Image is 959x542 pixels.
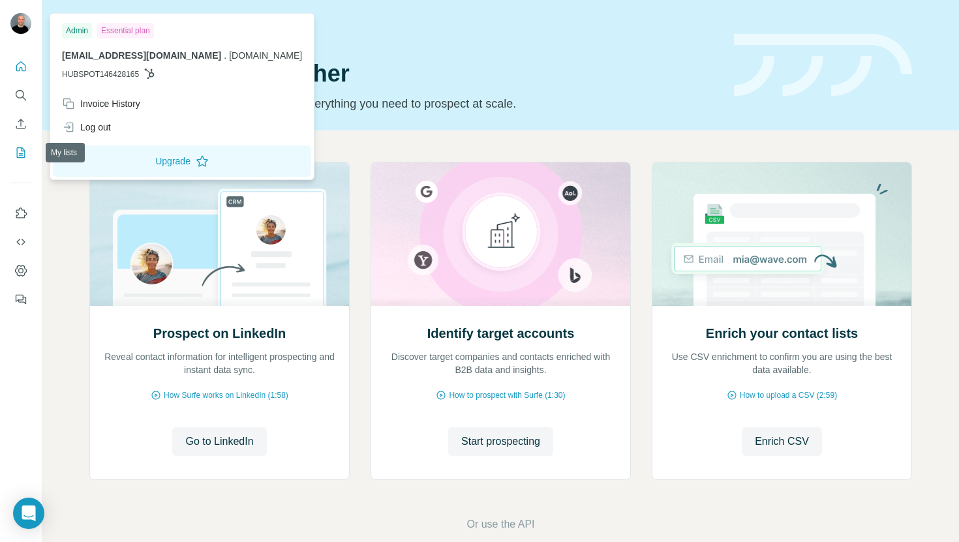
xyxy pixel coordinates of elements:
img: Avatar [10,13,31,34]
div: Quick start [89,24,718,37]
span: HUBSPOT146428165 [62,68,139,80]
img: Identify target accounts [371,162,631,306]
button: Enrich CSV [742,427,822,456]
h2: Enrich your contact lists [706,324,858,342]
button: Upgrade [53,145,311,177]
p: Pick your starting point and we’ll provide everything you need to prospect at scale. [89,95,718,113]
button: Use Surfe API [10,230,31,254]
button: Enrich CSV [10,112,31,136]
div: Invoice History [62,97,140,110]
div: Admin [62,23,92,38]
div: Log out [62,121,111,134]
p: Use CSV enrichment to confirm you are using the best data available. [665,350,898,376]
p: Reveal contact information for intelligent prospecting and instant data sync. [103,350,336,376]
button: My lists [10,141,31,164]
h2: Identify target accounts [427,324,575,342]
button: Use Surfe on LinkedIn [10,202,31,225]
button: Quick start [10,55,31,78]
button: Search [10,83,31,107]
h1: Let’s prospect together [89,61,718,87]
span: Enrich CSV [755,434,809,449]
span: [DOMAIN_NAME] [229,50,302,61]
span: Go to LinkedIn [185,434,253,449]
p: Discover target companies and contacts enriched with B2B data and insights. [384,350,617,376]
span: How to prospect with Surfe (1:30) [449,389,565,401]
div: Open Intercom Messenger [13,498,44,529]
span: How Surfe works on LinkedIn (1:58) [164,389,288,401]
span: [EMAIL_ADDRESS][DOMAIN_NAME] [62,50,221,61]
img: Enrich your contact lists [652,162,912,306]
button: Start prospecting [448,427,553,456]
span: How to upload a CSV (2:59) [740,389,837,401]
button: Feedback [10,288,31,311]
button: Dashboard [10,259,31,282]
button: Or use the API [466,517,534,532]
img: banner [734,34,912,97]
span: Start prospecting [461,434,540,449]
button: Go to LinkedIn [172,427,266,456]
img: Prospect on LinkedIn [89,162,350,306]
span: . [224,50,226,61]
h2: Prospect on LinkedIn [153,324,286,342]
div: Essential plan [97,23,154,38]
